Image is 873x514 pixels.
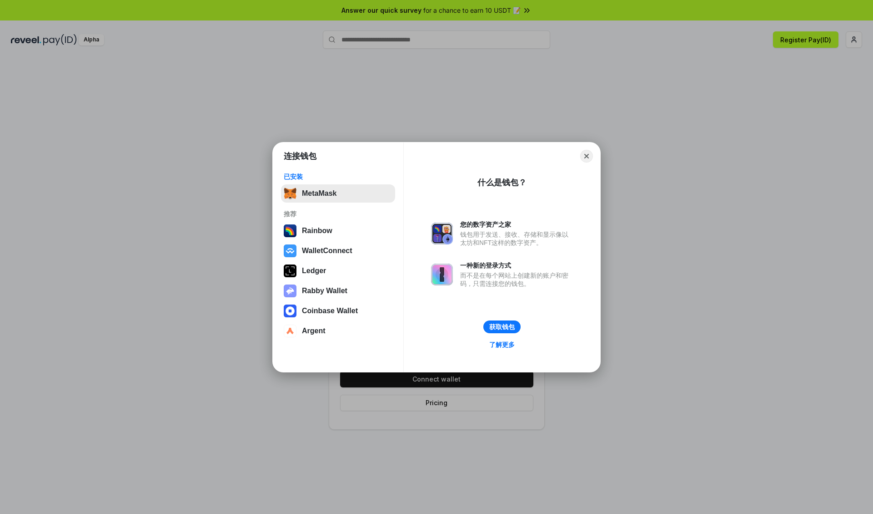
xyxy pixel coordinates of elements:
[302,327,326,335] div: Argent
[460,271,573,288] div: 而不是在每个网站上创建新的账户和密码，只需连接您的钱包。
[281,262,395,280] button: Ledger
[281,282,395,300] button: Rabby Wallet
[302,307,358,315] div: Coinbase Wallet
[302,247,352,255] div: WalletConnect
[302,189,336,198] div: MetaMask
[460,261,573,270] div: 一种新的登录方式
[281,184,395,203] button: MetaMask
[460,220,573,229] div: 您的数字资产之家
[302,227,332,235] div: Rainbow
[284,173,392,181] div: 已安装
[284,187,296,200] img: svg+xml,%3Csvg%20fill%3D%22none%22%20height%3D%2233%22%20viewBox%3D%220%200%2035%2033%22%20width%...
[302,287,347,295] div: Rabby Wallet
[477,177,527,188] div: 什么是钱包？
[484,339,520,351] a: 了解更多
[284,224,296,237] img: svg+xml,%3Csvg%20width%3D%22120%22%20height%3D%22120%22%20viewBox%3D%220%200%20120%20120%22%20fil...
[284,305,296,317] img: svg+xml,%3Csvg%20width%3D%2228%22%20height%3D%2228%22%20viewBox%3D%220%200%2028%2028%22%20fill%3D...
[284,151,316,162] h1: 连接钱包
[302,267,326,275] div: Ledger
[284,285,296,297] img: svg+xml,%3Csvg%20xmlns%3D%22http%3A%2F%2Fwww.w3.org%2F2000%2Fsvg%22%20fill%3D%22none%22%20viewBox...
[431,264,453,285] img: svg+xml,%3Csvg%20xmlns%3D%22http%3A%2F%2Fwww.w3.org%2F2000%2Fsvg%22%20fill%3D%22none%22%20viewBox...
[580,150,593,163] button: Close
[431,223,453,244] img: svg+xml,%3Csvg%20xmlns%3D%22http%3A%2F%2Fwww.w3.org%2F2000%2Fsvg%22%20fill%3D%22none%22%20viewBox...
[281,302,395,320] button: Coinbase Wallet
[284,325,296,337] img: svg+xml,%3Csvg%20width%3D%2228%22%20height%3D%2228%22%20viewBox%3D%220%200%2028%2028%22%20fill%3D...
[281,222,395,240] button: Rainbow
[489,341,515,349] div: 了解更多
[483,321,521,333] button: 获取钱包
[284,244,296,257] img: svg+xml,%3Csvg%20width%3D%2228%22%20height%3D%2228%22%20viewBox%3D%220%200%2028%2028%22%20fill%3D...
[281,242,395,260] button: WalletConnect
[460,230,573,247] div: 钱包用于发送、接收、存储和显示像以太坊和NFT这样的数字资产。
[284,210,392,218] div: 推荐
[281,322,395,340] button: Argent
[489,323,515,331] div: 获取钱包
[284,265,296,277] img: svg+xml,%3Csvg%20xmlns%3D%22http%3A%2F%2Fwww.w3.org%2F2000%2Fsvg%22%20width%3D%2228%22%20height%3...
